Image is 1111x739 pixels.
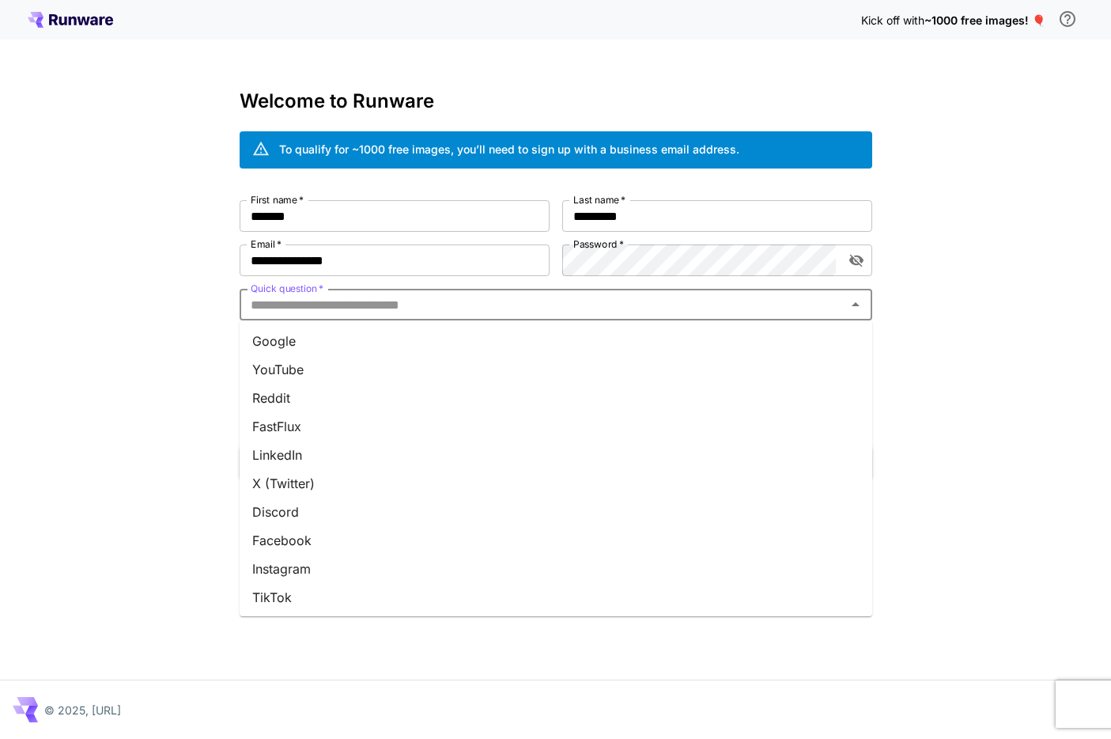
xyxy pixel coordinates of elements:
[845,294,867,316] button: Close
[251,193,304,207] label: First name
[240,412,872,441] li: FastFlux
[279,141,739,157] div: To qualify for ~1000 free images, you’ll need to sign up with a business email address.
[240,327,872,355] li: Google
[240,355,872,384] li: YouTube
[240,469,872,498] li: X (Twitter)
[44,702,121,718] p: © 2025, [URL]
[861,13,924,27] span: Kick off with
[240,555,872,583] li: Instagram
[240,526,872,555] li: Facebook
[240,612,872,640] li: Telegram
[1052,3,1083,35] button: In order to qualify for free credit, you need to sign up with a business email address and click ...
[240,384,872,412] li: Reddit
[240,90,872,112] h3: Welcome to Runware
[842,246,871,275] button: toggle password visibility
[573,237,624,251] label: Password
[573,193,625,207] label: Last name
[251,282,323,295] label: Quick question
[251,237,282,251] label: Email
[240,441,872,469] li: LinkedIn
[240,583,872,612] li: TikTok
[240,498,872,526] li: Discord
[924,13,1045,27] span: ~1000 free images! 🎈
